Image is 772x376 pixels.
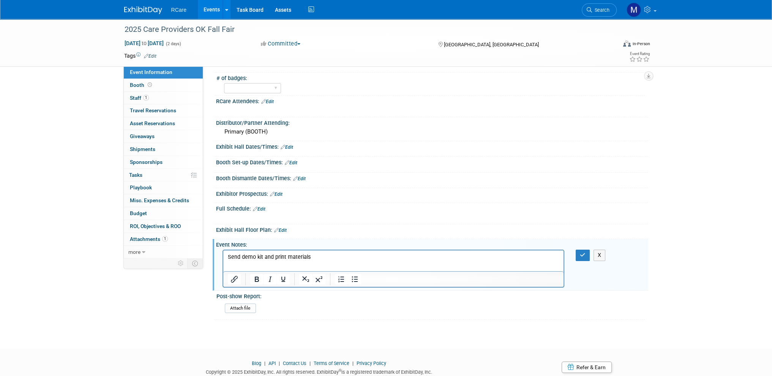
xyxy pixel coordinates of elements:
span: RCare [171,7,186,13]
a: Terms of Service [314,360,349,366]
span: Search [592,7,609,13]
div: Post-show Report: [216,291,645,300]
div: Booth Set-up Dates/Times: [216,157,648,167]
button: Numbered list [335,274,348,285]
a: Booth [124,79,203,91]
div: RCare Attendees: [216,96,648,105]
span: Budget [130,210,147,216]
td: Toggle Event Tabs [187,258,203,268]
span: Asset Reservations [130,120,175,126]
span: to [141,40,148,46]
button: Committed [258,40,303,48]
a: Contact Us [283,360,306,366]
button: Superscript [313,274,325,285]
a: Playbook [124,181,203,194]
span: more [128,249,141,255]
div: Copyright © 2025 ExhibitDay, Inc. All rights reserved. ExhibitDay is a registered trademark of Ex... [124,367,515,376]
a: Edit [144,53,156,59]
span: [GEOGRAPHIC_DATA], [GEOGRAPHIC_DATA] [444,42,539,47]
a: Sponsorships [124,156,203,168]
span: Staff [130,95,149,101]
button: Insert/edit link [228,274,241,285]
span: Booth not reserved yet [146,82,153,88]
div: Distributor/Partner Attending: [216,117,648,127]
span: Sponsorships [130,159,163,165]
button: Bullet list [348,274,361,285]
button: Italic [264,274,276,285]
a: ROI, Objectives & ROO [124,220,203,233]
button: X [594,250,606,261]
button: Underline [277,274,290,285]
a: Blog [252,360,261,366]
span: Shipments [130,146,155,152]
a: Edit [285,160,297,165]
div: Exhibitor Prospectus: [216,188,648,198]
a: more [124,246,203,258]
a: Misc. Expenses & Credits [124,194,203,207]
a: Asset Reservations [124,117,203,130]
a: Refer & Earn [562,362,612,373]
a: Shipments [124,143,203,156]
iframe: Rich Text Area [223,250,564,271]
button: Bold [250,274,263,285]
a: Edit [274,228,287,233]
a: Edit [293,176,306,181]
div: Event Rating [629,52,649,56]
a: Giveaways [124,130,203,143]
span: ROI, Objectives & ROO [130,223,181,229]
button: Subscript [299,274,312,285]
span: | [277,360,282,366]
span: Booth [130,82,153,88]
span: | [308,360,313,366]
a: Edit [261,99,274,104]
div: Event Notes: [216,239,648,249]
sup: ® [339,368,341,373]
div: Exhibit Hall Floor Plan: [216,224,648,234]
img: ExhibitDay [124,6,162,14]
a: Staff1 [124,92,203,104]
a: Privacy Policy [357,360,386,366]
div: Full Schedule: [216,203,648,213]
span: [DATE] [DATE] [124,40,164,47]
a: Attachments1 [124,233,203,245]
div: In-Person [632,41,650,47]
a: Edit [281,145,293,150]
a: Event Information [124,66,203,79]
div: 2025 Care Providers OK Fall Fair [122,23,605,36]
div: Booth Dismantle Dates/Times: [216,173,648,182]
div: Exhibit Hall Dates/Times: [216,141,648,151]
div: # of badges: [216,72,645,82]
span: 1 [143,95,149,101]
td: Tags [124,52,156,60]
td: Personalize Event Tab Strip [174,258,188,268]
a: Budget [124,207,203,220]
a: API [268,360,276,366]
span: Playbook [130,184,152,190]
span: (2 days) [165,41,181,46]
img: Mike Andolina [627,3,641,17]
span: Travel Reservations [130,107,176,113]
span: Tasks [129,172,142,178]
img: Format-Inperson.png [623,41,631,47]
span: 1 [162,236,168,242]
span: | [262,360,267,366]
a: Search [582,3,617,17]
div: Primary (BOOTH) [222,126,643,138]
span: Misc. Expenses & Credits [130,197,189,203]
span: | [350,360,355,366]
span: Attachments [130,236,168,242]
a: Travel Reservations [124,104,203,117]
a: Edit [253,206,265,212]
a: Edit [270,192,283,197]
span: Giveaways [130,133,155,139]
a: Tasks [124,169,203,181]
div: Event Format [572,39,650,51]
span: Event Information [130,69,172,75]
